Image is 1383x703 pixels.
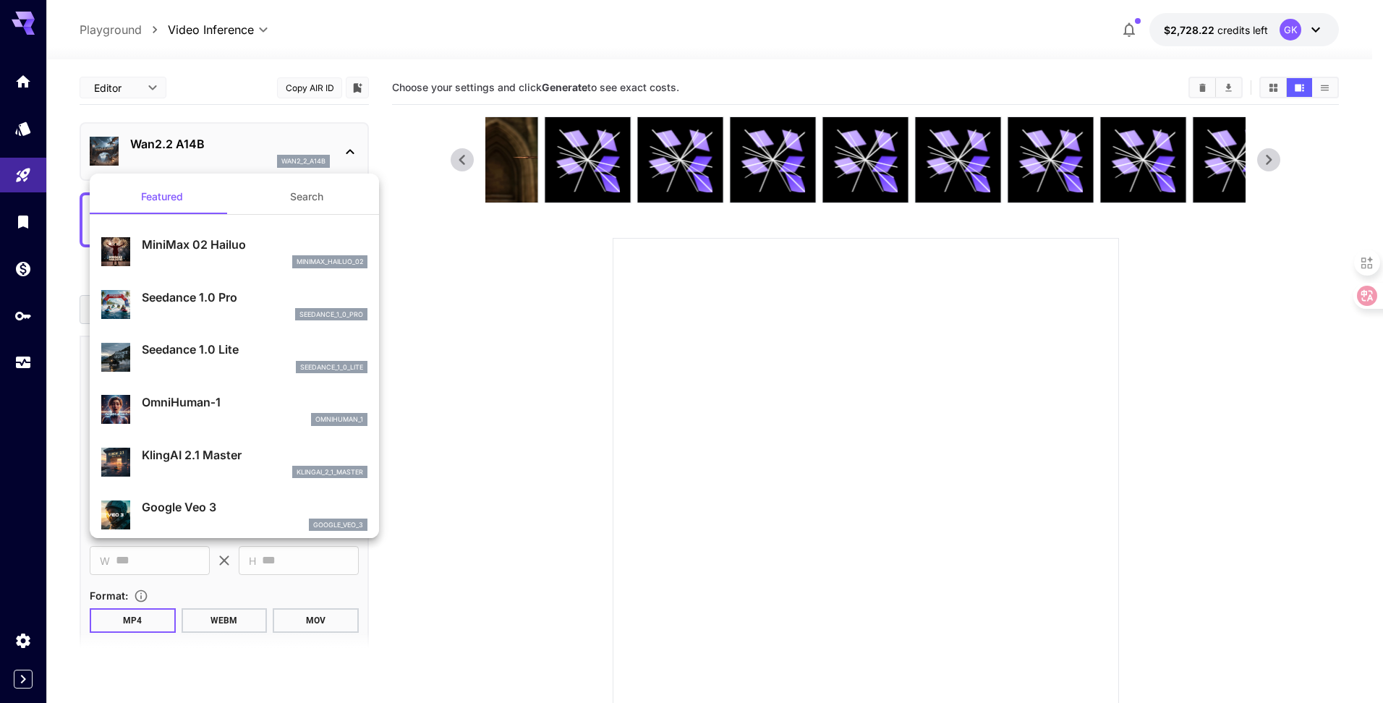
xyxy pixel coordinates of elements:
[315,414,363,425] p: omnihuman_1
[142,393,367,411] p: OmniHuman‑1
[313,520,363,530] p: google_veo_3
[142,289,367,306] p: Seedance 1.0 Pro
[297,257,363,267] p: minimax_hailuo_02
[142,341,367,358] p: Seedance 1.0 Lite
[142,498,367,516] p: Google Veo 3
[101,388,367,432] div: OmniHuman‑1omnihuman_1
[101,283,367,327] div: Seedance 1.0 Proseedance_1_0_pro
[234,179,379,214] button: Search
[300,362,363,372] p: seedance_1_0_lite
[101,440,367,485] div: KlingAI 2.1 Masterklingai_2_1_master
[297,467,363,477] p: klingai_2_1_master
[299,310,363,320] p: seedance_1_0_pro
[90,179,234,214] button: Featured
[142,236,367,253] p: MiniMax 02 Hailuo
[101,335,367,379] div: Seedance 1.0 Liteseedance_1_0_lite
[142,446,367,464] p: KlingAI 2.1 Master
[101,493,367,537] div: Google Veo 3google_veo_3
[101,230,367,274] div: MiniMax 02 Hailuominimax_hailuo_02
